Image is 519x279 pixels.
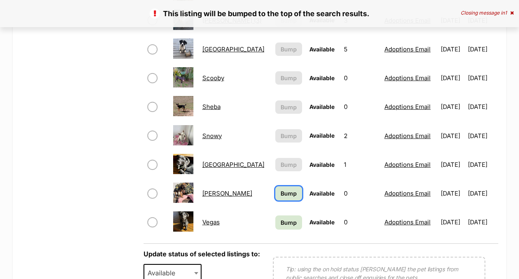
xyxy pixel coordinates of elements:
td: [DATE] [468,64,498,92]
td: 0 [341,208,380,236]
span: Bump [281,103,297,111]
label: Update status of selected listings to: [144,250,260,258]
a: Adoptions Email [384,161,431,168]
td: [DATE] [468,208,498,236]
a: Adoptions Email [384,74,431,82]
a: Scooby [202,74,224,82]
td: 0 [341,64,380,92]
a: Adoptions Email [384,190,431,197]
td: 1 [341,151,380,179]
a: Adoptions Email [384,132,431,140]
span: Bump [281,160,297,169]
span: Available [309,103,335,110]
span: Bump [281,45,297,53]
a: [GEOGRAPHIC_DATA] [202,161,264,168]
button: Bump [275,43,302,56]
span: Available [144,267,183,279]
span: Available [309,132,335,139]
a: Snowy [202,132,222,140]
td: 0 [341,93,380,121]
td: [DATE] [438,64,467,92]
td: [DATE] [468,179,498,207]
td: [DATE] [438,179,467,207]
a: [GEOGRAPHIC_DATA] [202,45,264,53]
a: Vegas [202,218,220,226]
td: [DATE] [468,35,498,63]
td: [DATE] [438,93,467,121]
span: Bump [281,74,297,82]
td: [DATE] [438,35,467,63]
td: 5 [341,35,380,63]
span: Bump [281,132,297,140]
td: [DATE] [438,151,467,179]
span: Available [309,46,335,53]
span: Available [309,75,335,81]
td: 0 [341,179,380,207]
td: [DATE] [438,122,467,150]
td: [DATE] [438,208,467,236]
a: Sheba [202,103,221,111]
button: Bump [275,100,302,114]
td: [DATE] [468,93,498,121]
a: [PERSON_NAME] [202,190,252,197]
a: Adoptions Email [384,45,431,53]
button: Bump [275,158,302,171]
span: Available [309,219,335,226]
a: Adoptions Email [384,218,431,226]
a: Adoptions Email [384,103,431,111]
span: Available [309,161,335,168]
td: [DATE] [468,151,498,179]
span: Bump [281,189,297,198]
span: Available [309,190,335,197]
td: 2 [341,122,380,150]
span: 1 [505,10,507,16]
p: This listing will be bumped to the top of the search results. [8,8,511,19]
td: [DATE] [468,122,498,150]
button: Bump [275,71,302,85]
button: Bump [275,129,302,143]
span: Bump [281,218,297,227]
a: Bump [275,215,302,230]
div: Closing message in [461,10,514,16]
a: Bump [275,186,302,200]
